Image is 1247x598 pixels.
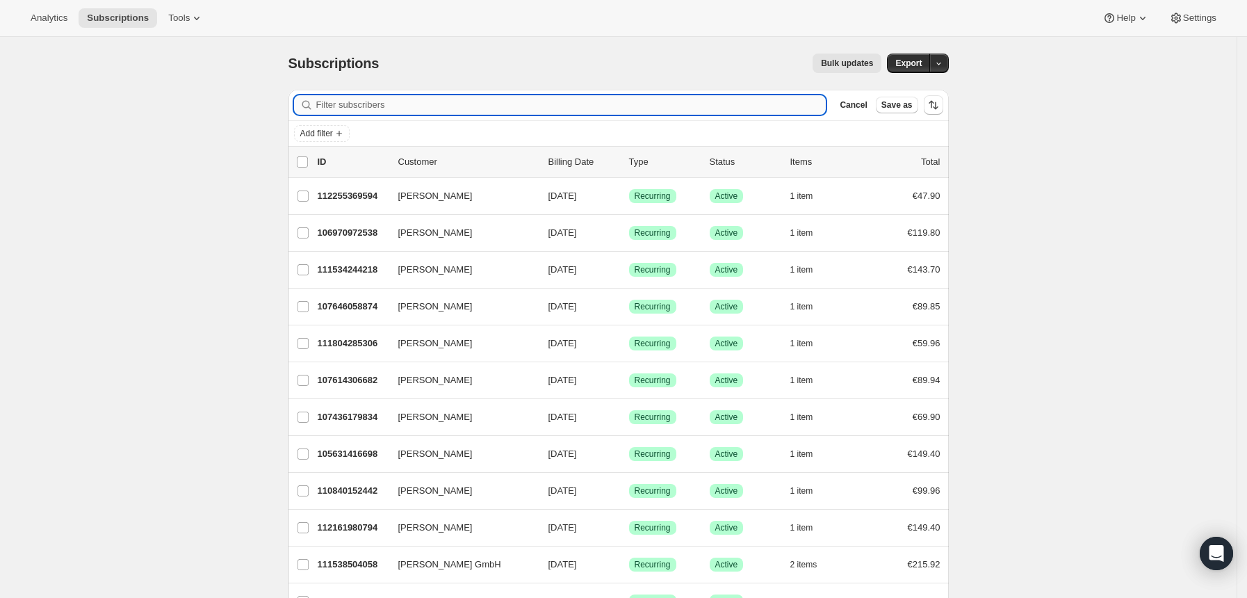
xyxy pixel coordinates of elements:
[790,407,829,427] button: 1 item
[887,54,930,73] button: Export
[318,223,940,243] div: 106970972538[PERSON_NAME][DATE]SuccessRecurringSuccessActive1 item€119.80
[635,227,671,239] span: Recurring
[318,186,940,206] div: 112255369594[PERSON_NAME][DATE]SuccessRecurringSuccessActive1 item€47.90
[79,8,157,28] button: Subscriptions
[1200,537,1233,570] div: Open Intercom Messenger
[548,191,577,201] span: [DATE]
[318,337,387,350] p: 111804285306
[398,189,473,203] span: [PERSON_NAME]
[790,522,813,533] span: 1 item
[635,448,671,460] span: Recurring
[390,369,529,391] button: [PERSON_NAME]
[790,481,829,501] button: 1 item
[635,338,671,349] span: Recurring
[548,412,577,422] span: [DATE]
[318,444,940,464] div: 105631416698[PERSON_NAME][DATE]SuccessRecurringSuccessActive1 item€149.40
[790,186,829,206] button: 1 item
[300,128,333,139] span: Add filter
[398,263,473,277] span: [PERSON_NAME]
[790,338,813,349] span: 1 item
[790,444,829,464] button: 1 item
[398,484,473,498] span: [PERSON_NAME]
[913,338,940,348] span: €59.96
[635,522,671,533] span: Recurring
[913,485,940,496] span: €99.96
[790,301,813,312] span: 1 item
[635,375,671,386] span: Recurring
[548,227,577,238] span: [DATE]
[834,97,872,113] button: Cancel
[390,517,529,539] button: [PERSON_NAME]
[398,558,501,572] span: [PERSON_NAME] GmbH
[635,191,671,202] span: Recurring
[715,412,738,423] span: Active
[398,373,473,387] span: [PERSON_NAME]
[635,301,671,312] span: Recurring
[87,13,149,24] span: Subscriptions
[635,559,671,570] span: Recurring
[790,559,817,570] span: 2 items
[790,375,813,386] span: 1 item
[390,553,529,576] button: [PERSON_NAME] GmbH
[1183,13,1216,24] span: Settings
[288,56,380,71] span: Subscriptions
[390,296,529,318] button: [PERSON_NAME]
[31,13,67,24] span: Analytics
[318,373,387,387] p: 107614306682
[548,485,577,496] span: [DATE]
[790,264,813,275] span: 1 item
[168,13,190,24] span: Tools
[881,99,913,111] span: Save as
[790,155,860,169] div: Items
[790,297,829,316] button: 1 item
[160,8,212,28] button: Tools
[390,185,529,207] button: [PERSON_NAME]
[318,263,387,277] p: 111534244218
[390,443,529,465] button: [PERSON_NAME]
[548,301,577,312] span: [DATE]
[318,155,387,169] p: ID
[790,485,813,496] span: 1 item
[318,407,940,427] div: 107436179834[PERSON_NAME][DATE]SuccessRecurringSuccessActive1 item€69.90
[813,54,881,73] button: Bulk updates
[715,191,738,202] span: Active
[629,155,699,169] div: Type
[22,8,76,28] button: Analytics
[715,264,738,275] span: Active
[548,559,577,569] span: [DATE]
[715,448,738,460] span: Active
[390,259,529,281] button: [PERSON_NAME]
[635,264,671,275] span: Recurring
[715,375,738,386] span: Active
[548,264,577,275] span: [DATE]
[790,334,829,353] button: 1 item
[715,338,738,349] span: Active
[913,301,940,312] span: €89.85
[1161,8,1225,28] button: Settings
[790,412,813,423] span: 1 item
[715,227,738,239] span: Active
[548,155,618,169] p: Billing Date
[398,300,473,314] span: [PERSON_NAME]
[318,334,940,353] div: 111804285306[PERSON_NAME][DATE]SuccessRecurringSuccessActive1 item€59.96
[398,521,473,535] span: [PERSON_NAME]
[548,375,577,385] span: [DATE]
[318,226,387,240] p: 106970972538
[790,223,829,243] button: 1 item
[318,300,387,314] p: 107646058874
[316,95,826,115] input: Filter subscribers
[390,332,529,355] button: [PERSON_NAME]
[398,410,473,424] span: [PERSON_NAME]
[790,371,829,390] button: 1 item
[318,481,940,501] div: 110840152442[PERSON_NAME][DATE]SuccessRecurringSuccessActive1 item€99.96
[908,264,940,275] span: €143.70
[924,95,943,115] button: Sort the results
[840,99,867,111] span: Cancel
[1094,8,1157,28] button: Help
[921,155,940,169] p: Total
[398,447,473,461] span: [PERSON_NAME]
[548,448,577,459] span: [DATE]
[908,559,940,569] span: €215.92
[318,484,387,498] p: 110840152442
[710,155,779,169] p: Status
